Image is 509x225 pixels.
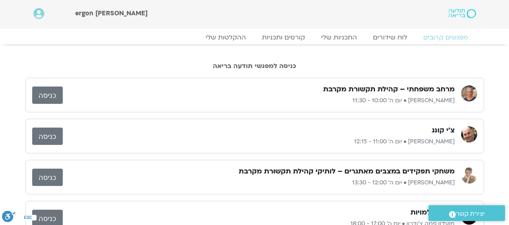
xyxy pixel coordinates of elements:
img: שרון כרמל [461,167,477,184]
span: [PERSON_NAME] ergon [75,9,148,18]
a: קורסים ותכניות [254,33,313,41]
a: התכניות שלי [313,33,365,41]
a: לוח שידורים [365,33,415,41]
a: יצירת קשר [429,205,505,221]
h3: שש השלמויות [410,208,455,217]
h2: כניסה למפגשי תודעה בריאה [25,62,484,70]
a: כניסה [32,128,63,145]
span: יצירת קשר [456,208,485,219]
p: [PERSON_NAME] • יום ה׳ 10:00 - 11:30 [63,96,455,105]
img: אריאל מירוז [461,126,477,142]
img: שגית רוסו יצחקי [461,85,477,101]
p: [PERSON_NAME] • יום ה׳ 11:00 - 12:15 [63,137,455,147]
a: מפגשים קרובים [415,33,476,41]
nav: Menu [33,33,476,41]
a: כניסה [32,87,63,104]
a: כניסה [32,169,63,186]
p: [PERSON_NAME] • יום ה׳ 12:00 - 13:30 [63,178,455,188]
h3: מרחב משפחתי – קהילת תקשורת מקרבת [323,85,455,94]
h3: משחקי תפקידים במצבים מאתגרים – לותיקי קהילת תקשורת מקרבת [239,167,455,176]
h3: צ'י קונג [432,126,455,135]
a: ההקלטות שלי [198,33,254,41]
